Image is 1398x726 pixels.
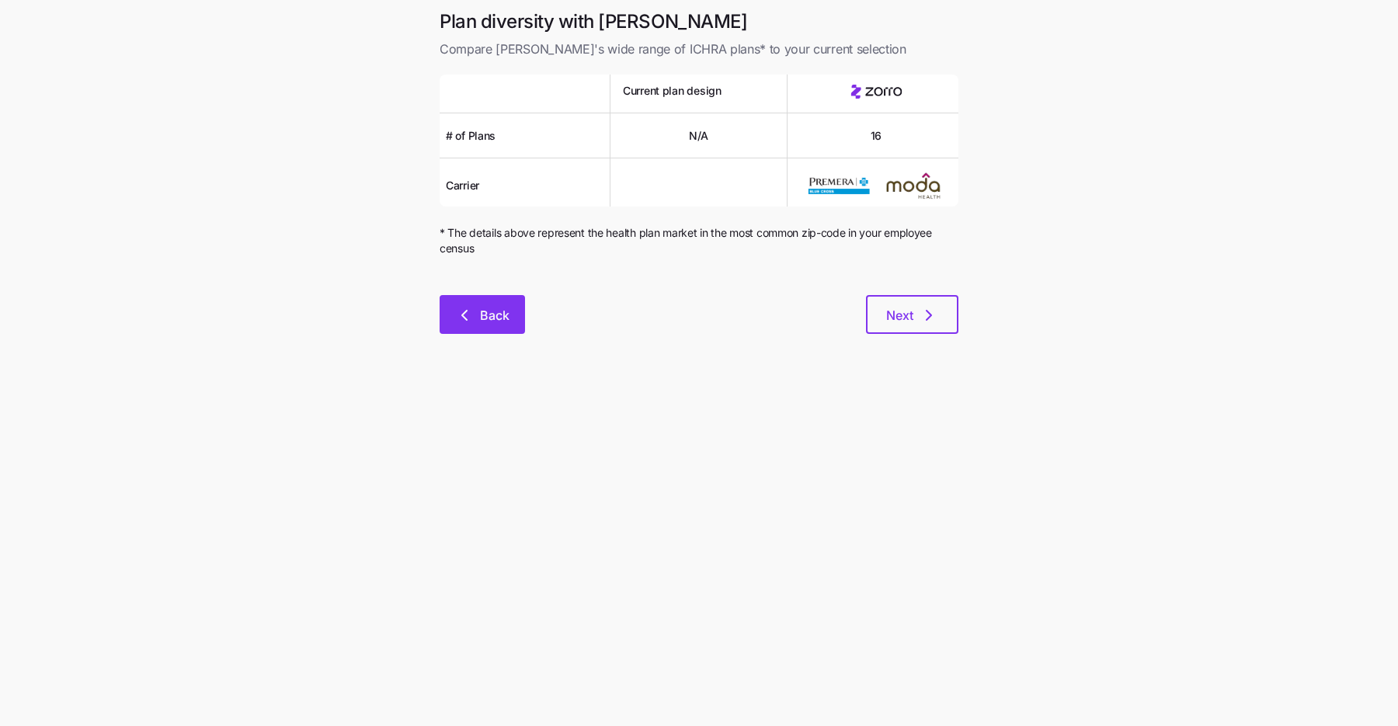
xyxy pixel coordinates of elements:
span: Back [480,306,509,325]
h1: Plan diversity with [PERSON_NAME] [440,9,958,33]
span: Current plan design [623,83,722,99]
img: Carrier [882,171,944,200]
span: Carrier [446,178,479,193]
span: N/A [689,128,708,144]
span: * The details above represent the health plan market in the most common zip-code in your employee... [440,225,958,257]
span: Compare [PERSON_NAME]'s wide range of ICHRA plans* to your current selection [440,40,958,59]
span: Next [886,306,913,325]
button: Next [866,295,958,334]
span: # of Plans [446,128,496,144]
button: Back [440,295,525,334]
span: 16 [871,128,882,144]
img: Carrier [808,171,870,200]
